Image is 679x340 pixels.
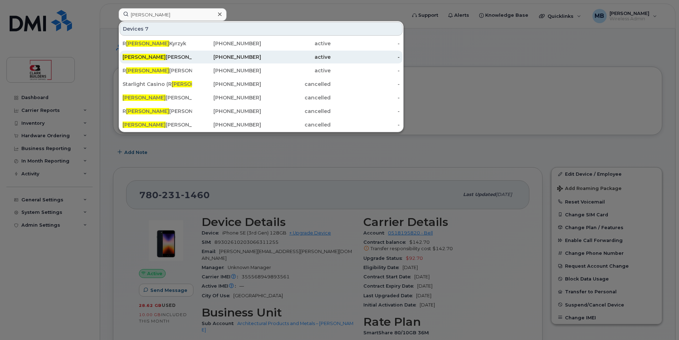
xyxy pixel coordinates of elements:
span: [PERSON_NAME] [123,122,166,128]
div: R Kyrzyk [123,40,192,47]
div: cancelled [261,94,331,101]
div: Starlight Casino (R [PERSON_NAME]) [123,81,192,88]
div: - [331,53,400,61]
div: - [331,94,400,101]
div: [PHONE_NUMBER] [192,53,261,61]
a: [PERSON_NAME][PERSON_NAME][PHONE_NUMBER]active- [120,51,403,63]
div: active [261,53,331,61]
div: active [261,40,331,47]
span: [PERSON_NAME] [126,108,169,114]
div: active [261,67,331,74]
span: [PERSON_NAME] [126,40,169,47]
a: R[PERSON_NAME][PERSON_NAME] Phone[PHONE_NUMBER]active- [120,64,403,77]
div: - [331,108,400,115]
div: [PHONE_NUMBER] [192,67,261,74]
div: [PHONE_NUMBER] [192,40,261,47]
div: [PHONE_NUMBER] [192,108,261,115]
div: - [331,40,400,47]
div: [PHONE_NUMBER] [192,94,261,101]
div: [PERSON_NAME] (iPad) [123,94,192,101]
div: - [331,81,400,88]
span: [PERSON_NAME] [123,54,166,60]
a: [PERSON_NAME][PERSON_NAME][PHONE_NUMBER]cancelled- [120,118,403,131]
span: [PERSON_NAME] [123,94,166,101]
div: cancelled [261,81,331,88]
div: - [331,67,400,74]
div: [PHONE_NUMBER] [192,121,261,128]
iframe: Messenger Launcher [648,309,674,335]
a: Starlight Casino (R[PERSON_NAME][PERSON_NAME])[PHONE_NUMBER]cancelled- [120,78,403,91]
div: R [PERSON_NAME] [123,108,192,115]
div: R [PERSON_NAME] Phone [123,67,192,74]
div: [PERSON_NAME] [123,121,192,128]
a: R[PERSON_NAME][PERSON_NAME][PHONE_NUMBER]cancelled- [120,105,403,118]
div: cancelled [261,121,331,128]
div: - [331,121,400,128]
div: Devices [120,22,403,36]
div: [PERSON_NAME] [123,53,192,61]
a: [PERSON_NAME][PERSON_NAME] (iPad)[PHONE_NUMBER]cancelled- [120,91,403,104]
div: [PHONE_NUMBER] [192,81,261,88]
a: R[PERSON_NAME]Kyrzyk[PHONE_NUMBER]active- [120,37,403,50]
span: 7 [145,25,149,32]
span: [PERSON_NAME] [126,67,169,74]
div: cancelled [261,108,331,115]
span: [PERSON_NAME] [172,81,215,87]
